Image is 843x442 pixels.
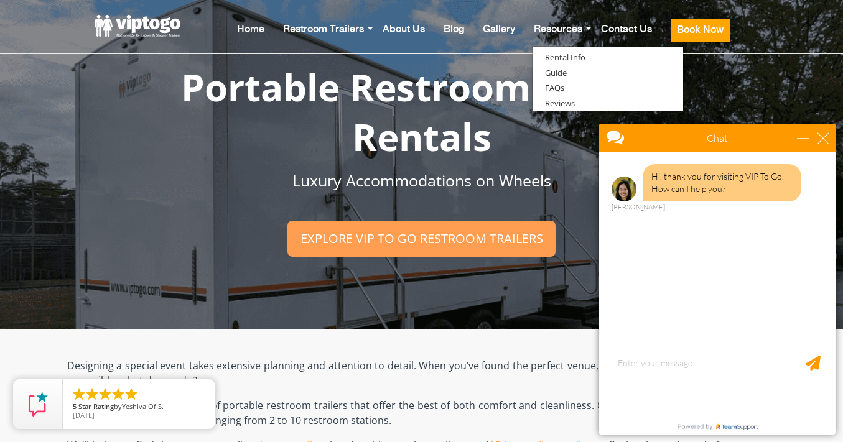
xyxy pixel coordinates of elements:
[111,387,126,402] li: 
[228,13,274,62] a: Home
[181,62,663,162] span: Portable Restroom Trailer Rentals
[85,387,100,402] li: 
[533,80,577,96] a: FAQs
[533,65,579,81] a: Guide
[78,402,114,411] span: Star Rating
[26,392,50,417] img: Review Rating
[292,170,551,191] span: Luxury Accommodations on Wheels
[533,50,598,65] a: Rental Info
[67,398,776,428] p: At we offer a variety of portable restroom trailers that offer the best of both comfort and clean...
[287,221,555,256] a: Explore VIP To Go restroom trailers
[373,13,434,62] a: About Us
[434,13,473,62] a: Blog
[124,387,139,402] li: 
[98,387,113,402] li: 
[592,116,843,442] iframe: Live Chat Box
[73,403,205,412] span: by
[274,13,373,62] a: Restroom Trailers
[661,13,739,69] a: Book Now
[473,13,524,62] a: Gallery
[524,13,592,62] a: Resources
[72,387,86,402] li: 
[73,410,95,420] span: [DATE]
[671,19,730,42] button: Book Now
[533,96,587,111] a: Reviews
[67,358,776,388] p: Designing a special event takes extensive planning and attention to detail. When you’ve found the...
[592,13,661,62] a: Contact Us
[73,402,77,411] span: 5
[122,402,164,411] span: Yeshiva Of S.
